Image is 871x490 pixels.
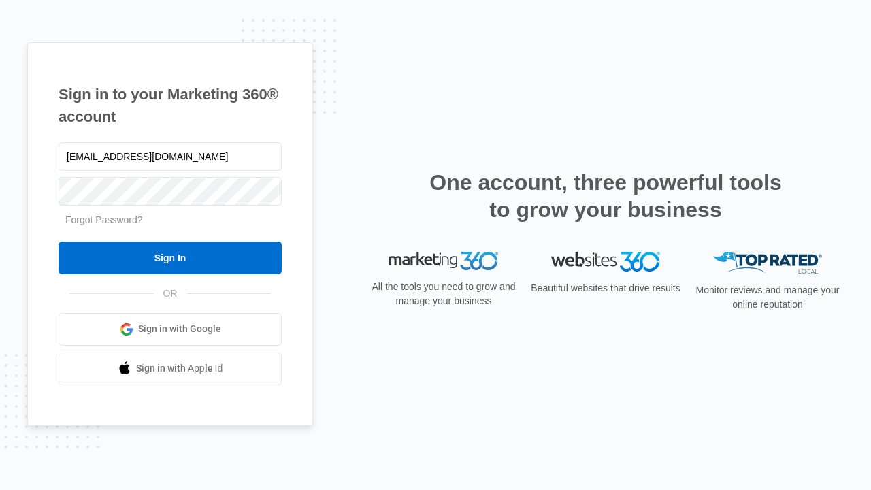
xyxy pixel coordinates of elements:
[425,169,786,223] h2: One account, three powerful tools to grow your business
[551,252,660,272] img: Websites 360
[59,242,282,274] input: Sign In
[713,252,822,274] img: Top Rated Local
[65,214,143,225] a: Forgot Password?
[59,83,282,128] h1: Sign in to your Marketing 360® account
[59,142,282,171] input: Email
[59,313,282,346] a: Sign in with Google
[367,280,520,308] p: All the tools you need to grow and manage your business
[691,283,844,312] p: Monitor reviews and manage your online reputation
[59,353,282,385] a: Sign in with Apple Id
[529,281,682,295] p: Beautiful websites that drive results
[389,252,498,271] img: Marketing 360
[136,361,223,376] span: Sign in with Apple Id
[154,287,187,301] span: OR
[138,322,221,336] span: Sign in with Google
